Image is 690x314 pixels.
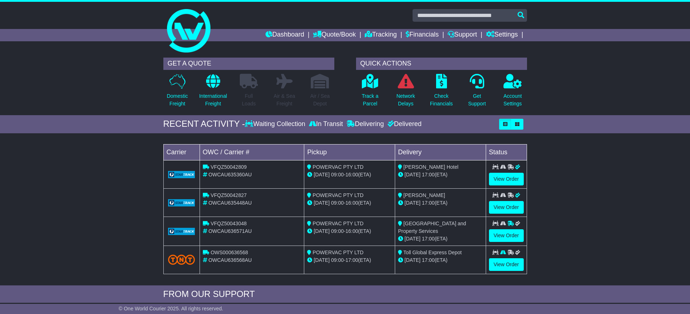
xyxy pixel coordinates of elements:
span: 16:00 [346,172,358,177]
p: Get Support [468,92,486,108]
span: [DATE] [405,200,421,206]
span: 16:00 [346,228,358,234]
span: OWS000636568 [210,250,248,255]
p: Full Loads [240,92,258,108]
p: International Freight [199,92,227,108]
div: GET A QUOTE [163,58,334,70]
div: (ETA) [398,171,483,179]
span: © One World Courier 2025. All rights reserved. [119,306,223,311]
a: Support [448,29,477,41]
span: POWERVAC PTY LTD [313,164,364,170]
span: 17:00 [422,200,435,206]
img: TNT_Domestic.png [168,255,195,264]
div: FROM OUR SUPPORT [163,289,527,300]
span: 09:00 [331,172,344,177]
span: OWCAU636568AU [208,257,252,263]
span: POWERVAC PTY LTD [313,250,364,255]
p: Check Financials [430,92,453,108]
div: Delivered [386,120,422,128]
p: Air / Sea Depot [310,92,330,108]
span: VFQZ50043048 [210,221,247,226]
a: View Order [489,173,524,185]
p: Air & Sea Freight [274,92,295,108]
a: Dashboard [265,29,304,41]
span: 17:00 [422,257,435,263]
span: [DATE] [405,172,421,177]
div: - (ETA) [307,171,392,179]
span: VFQZ50042809 [210,164,247,170]
div: QUICK ACTIONS [356,58,527,70]
span: OWCAU635448AU [208,200,252,206]
p: Track a Parcel [362,92,379,108]
span: [PERSON_NAME] Hotel [403,164,459,170]
div: (ETA) [398,199,483,207]
span: [DATE] [405,236,421,242]
a: CheckFinancials [430,74,453,112]
a: AccountSettings [503,74,522,112]
a: Track aParcel [361,74,379,112]
span: OWCAU635360AU [208,172,252,177]
td: Pickup [304,144,395,160]
p: Network Delays [396,92,415,108]
div: (ETA) [398,256,483,264]
td: OWC / Carrier # [200,144,304,160]
a: View Order [489,229,524,242]
span: [DATE] [314,257,330,263]
span: Toll Global Express Depot [403,250,462,255]
div: RECENT ACTIVITY - [163,119,245,129]
span: [DATE] [314,200,330,206]
div: - (ETA) [307,256,392,264]
span: 09:00 [331,200,344,206]
span: VFQZ50042827 [210,192,247,198]
div: - (ETA) [307,199,392,207]
span: 17:00 [346,257,358,263]
div: Waiting Collection [245,120,307,128]
img: GetCarrierServiceLogo [168,228,195,235]
a: Settings [486,29,518,41]
td: Carrier [163,144,200,160]
a: InternationalFreight [199,74,227,112]
td: Delivery [395,144,486,160]
td: Status [486,144,527,160]
span: 16:00 [346,200,358,206]
a: Financials [406,29,439,41]
span: 17:00 [422,172,435,177]
span: [GEOGRAPHIC_DATA] and Property Services [398,221,466,234]
a: NetworkDelays [396,74,415,112]
span: POWERVAC PTY LTD [313,192,364,198]
span: [DATE] [314,228,330,234]
a: View Order [489,258,524,271]
span: [PERSON_NAME] [403,192,445,198]
img: GetCarrierServiceLogo [168,171,195,178]
a: Quote/Book [313,29,356,41]
p: Domestic Freight [167,92,188,108]
span: 09:00 [331,257,344,263]
div: Delivering [345,120,386,128]
p: Account Settings [503,92,522,108]
a: DomesticFreight [166,74,188,112]
a: Tracking [365,29,397,41]
div: (ETA) [398,235,483,243]
span: [DATE] [405,257,421,263]
span: OWCAU636571AU [208,228,252,234]
span: [DATE] [314,172,330,177]
div: - (ETA) [307,227,392,235]
span: 17:00 [422,236,435,242]
a: GetSupport [468,74,486,112]
a: View Order [489,201,524,214]
img: GetCarrierServiceLogo [168,199,195,206]
span: 09:00 [331,228,344,234]
span: POWERVAC PTY LTD [313,221,364,226]
div: In Transit [307,120,345,128]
